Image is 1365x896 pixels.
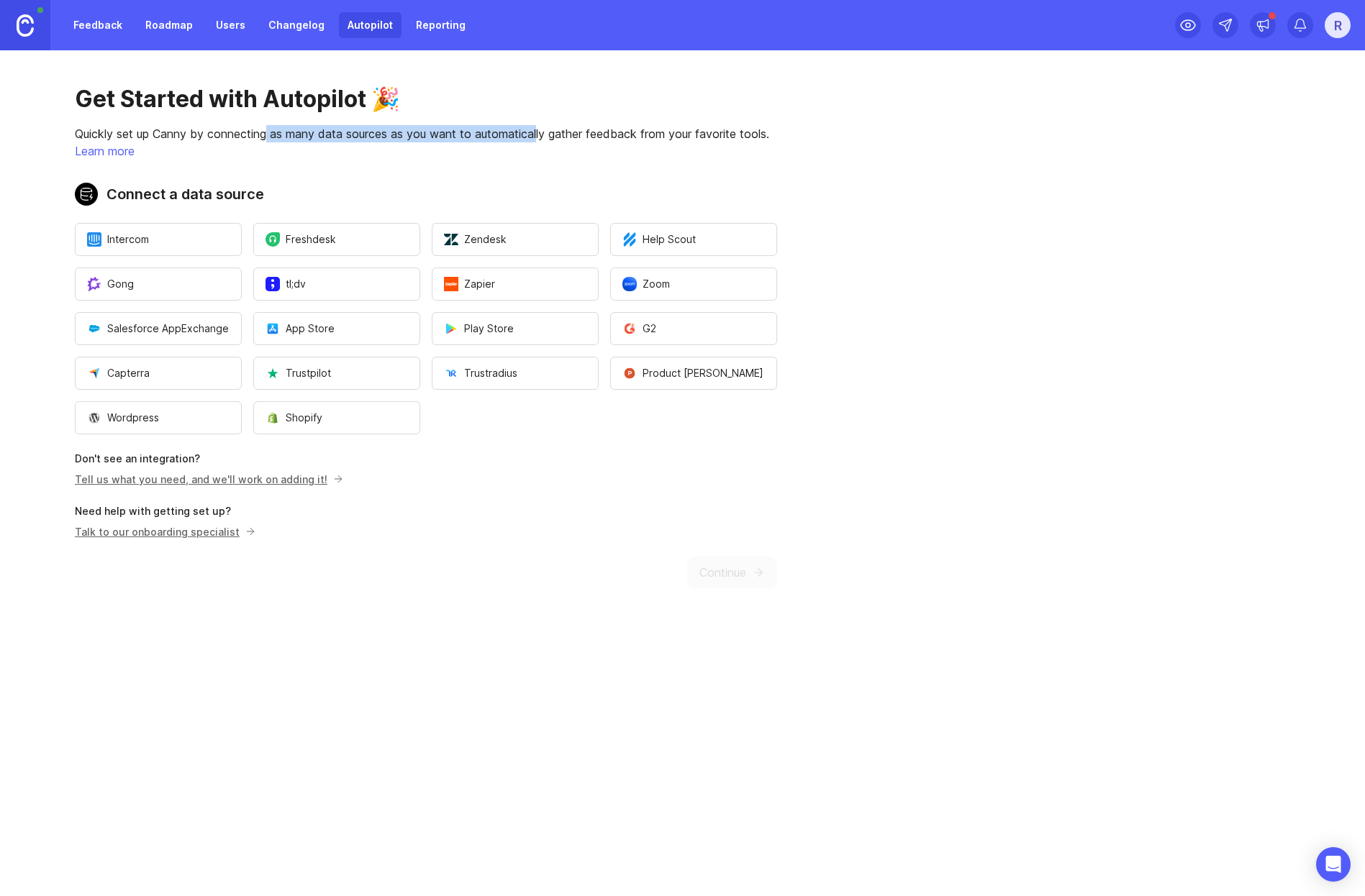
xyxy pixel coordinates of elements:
[610,268,777,301] button: Open a modal to start the flow of installing Zoom.
[444,232,507,247] span: Zendesk
[253,357,420,390] button: Open a modal to start the flow of installing Trustpilot.
[253,268,420,301] button: Open a modal to start the flow of installing tl;dv.
[75,473,339,485] a: Tell us what you need, and we'll work on adding it!
[407,12,474,38] a: Reporting
[253,312,420,345] button: Open a modal to start the flow of installing App Store.
[266,232,336,247] span: Freshdesk
[75,504,777,518] p: Need help with getting set up?
[75,357,242,390] button: Open a modal to start the flow of installing Capterra.
[432,268,599,301] button: Open a modal to start the flow of installing Zapier.
[622,232,696,247] span: Help Scout
[444,277,495,291] span: Zapier
[266,277,306,291] span: tl;dv
[87,232,149,247] span: Intercom
[207,12,254,38] a: Users
[266,366,331,380] span: Trustpilot
[75,85,777,114] h1: Get Started with Autopilot 🎉
[75,524,251,539] p: Talk to our onboarding specialist
[432,357,599,390] button: Open a modal to start the flow of installing Trustradius.
[266,321,335,336] span: App Store
[137,12,201,38] a: Roadmap
[610,223,777,256] button: Open a modal to start the flow of installing Help Scout.
[75,144,135,158] a: Learn more
[17,14,34,37] img: Canny Home
[444,321,514,336] span: Play Store
[432,312,599,345] button: Open a modal to start the flow of installing Play Store.
[1316,847,1351,882] div: Open Intercom Messenger
[432,223,599,256] button: Open a modal to start the flow of installing Zendesk.
[253,223,420,256] button: Open a modal to start the flow of installing Freshdesk.
[87,366,150,380] span: Capterra
[87,411,159,425] span: Wordpress
[75,401,242,434] button: Open a modal to start the flow of installing Wordpress.
[622,277,670,291] span: Zoom
[75,125,777,142] p: Quickly set up Canny by connecting as many data sources as you want to automatically gather feedb...
[87,321,229,336] span: Salesforce AppExchange
[610,312,777,345] button: Open a modal to start the flow of installing G2.
[266,411,322,425] span: Shopify
[75,524,256,539] button: Talk to our onboarding specialist
[75,312,242,345] button: Open a modal to start the flow of installing Salesforce AppExchange.
[260,12,333,38] a: Changelog
[87,277,134,291] span: Gong
[75,183,777,206] h2: Connect a data source
[610,357,777,390] button: Open a modal to start the flow of installing Product Hunt.
[444,366,517,380] span: Trustradius
[339,12,402,38] a: Autopilot
[65,12,131,38] a: Feedback
[253,401,420,434] button: Open a modal to start the flow of installing Shopify.
[75,268,242,301] button: Open a modal to start the flow of installing Gong.
[75,452,777,466] p: Don't see an integration?
[1325,12,1351,38] button: R
[75,223,242,256] button: Open a modal to start the flow of installing Intercom.
[622,366,763,380] span: Product [PERSON_NAME]
[622,321,656,336] span: G2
